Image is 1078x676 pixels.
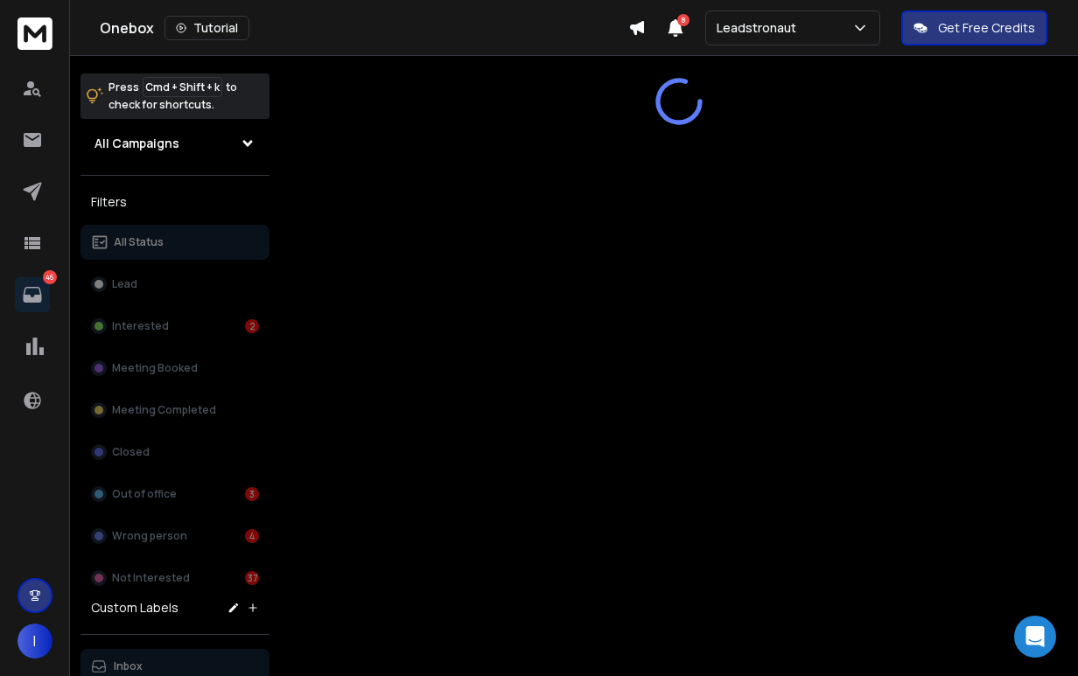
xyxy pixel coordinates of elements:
p: 46 [43,270,57,284]
p: Get Free Credits [938,19,1035,37]
button: I [17,624,52,659]
div: Onebox [100,16,628,40]
p: Press to check for shortcuts. [108,79,237,114]
a: 46 [15,277,50,312]
button: All Campaigns [80,126,269,161]
button: Get Free Credits [901,10,1047,45]
div: Open Intercom Messenger [1014,616,1056,658]
span: 8 [677,14,689,26]
h1: All Campaigns [94,135,179,152]
h3: Filters [80,190,269,214]
button: Tutorial [164,16,249,40]
p: Leadstronaut [717,19,803,37]
h3: Custom Labels [91,599,178,617]
span: Cmd + Shift + k [143,77,222,97]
